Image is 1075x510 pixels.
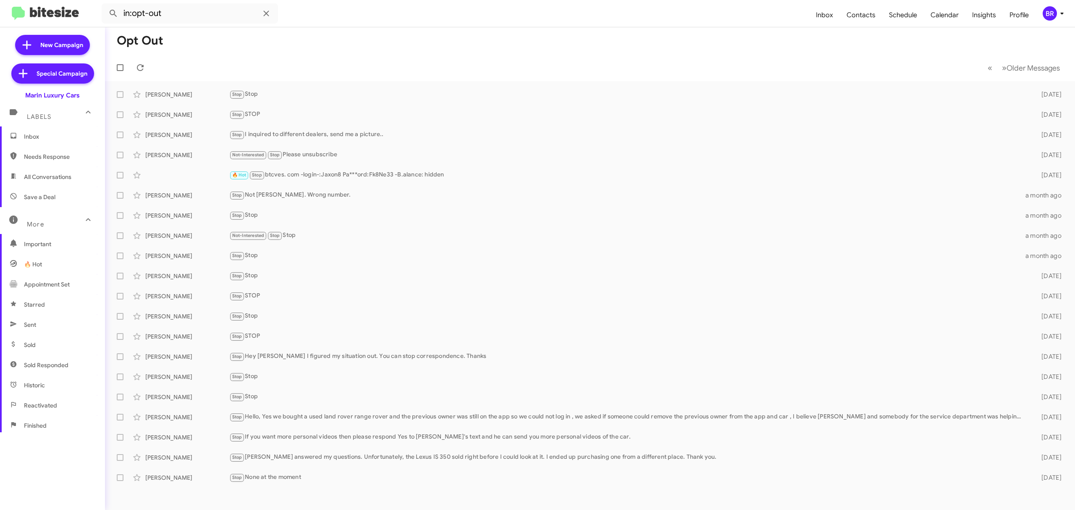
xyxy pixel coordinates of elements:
[1025,352,1068,361] div: [DATE]
[229,251,1025,260] div: Stop
[229,392,1025,402] div: Stop
[145,393,229,401] div: [PERSON_NAME]
[229,130,1025,139] div: I inquired to different dealers, send me a picture..
[229,352,1025,361] div: Hey [PERSON_NAME] I figured my situation out. You can stop correspondence. Thanks
[270,233,280,238] span: Stop
[37,69,87,78] span: Special Campaign
[232,334,242,339] span: Stop
[252,172,262,178] span: Stop
[840,3,882,27] a: Contacts
[229,432,1025,442] div: If you want more personal videos then please respond Yes to [PERSON_NAME]'s text and he can send ...
[102,3,278,24] input: Search
[983,59,997,76] button: Previous
[1025,413,1068,421] div: [DATE]
[232,192,242,198] span: Stop
[11,63,94,84] a: Special Campaign
[1025,231,1068,240] div: a month ago
[27,221,44,228] span: More
[24,300,45,309] span: Starred
[24,341,36,349] span: Sold
[1025,433,1068,442] div: [DATE]
[997,59,1065,76] button: Next
[24,260,42,268] span: 🔥 Hot
[809,3,840,27] a: Inbox
[1025,312,1068,321] div: [DATE]
[145,312,229,321] div: [PERSON_NAME]
[145,352,229,361] div: [PERSON_NAME]
[145,292,229,300] div: [PERSON_NAME]
[229,331,1025,341] div: STOP
[232,132,242,137] span: Stop
[24,193,55,201] span: Save a Deal
[1002,63,1007,73] span: »
[232,233,265,238] span: Not-Interested
[232,152,265,158] span: Not-Interested
[145,413,229,421] div: [PERSON_NAME]
[25,91,80,100] div: Marin Luxury Cars
[965,3,1003,27] a: Insights
[145,272,229,280] div: [PERSON_NAME]
[1025,252,1068,260] div: a month ago
[229,110,1025,119] div: STOP
[983,59,1065,76] nav: Page navigation example
[145,211,229,220] div: [PERSON_NAME]
[24,321,36,329] span: Sent
[232,354,242,359] span: Stop
[229,210,1025,220] div: Stop
[24,381,45,389] span: Historic
[232,475,242,480] span: Stop
[1025,151,1068,159] div: [DATE]
[232,293,242,299] span: Stop
[229,372,1025,381] div: Stop
[229,412,1025,422] div: Hello, Yes we bought a used land rover range rover and the previous owner was still on the app so...
[24,240,95,248] span: Important
[145,90,229,99] div: [PERSON_NAME]
[229,89,1025,99] div: Stop
[882,3,924,27] a: Schedule
[1025,191,1068,200] div: a month ago
[232,253,242,258] span: Stop
[24,173,71,181] span: All Conversations
[1043,6,1057,21] div: BR
[145,373,229,381] div: [PERSON_NAME]
[24,361,68,369] span: Sold Responded
[232,273,242,279] span: Stop
[145,453,229,462] div: [PERSON_NAME]
[229,190,1025,200] div: Not [PERSON_NAME]. Wrong number.
[229,311,1025,321] div: Stop
[145,231,229,240] div: [PERSON_NAME]
[232,213,242,218] span: Stop
[1036,6,1066,21] button: BR
[145,131,229,139] div: [PERSON_NAME]
[1025,272,1068,280] div: [DATE]
[1025,453,1068,462] div: [DATE]
[40,41,83,49] span: New Campaign
[229,170,1025,180] div: btcves. com -login-:Jaxon8 Pa***ord:Fk8Ne33 -B.alance: hidden
[1025,110,1068,119] div: [DATE]
[1007,63,1060,73] span: Older Messages
[229,231,1025,240] div: Stop
[229,271,1025,281] div: Stop
[145,332,229,341] div: [PERSON_NAME]
[24,152,95,161] span: Needs Response
[145,191,229,200] div: [PERSON_NAME]
[232,313,242,319] span: Stop
[27,113,51,121] span: Labels
[232,414,242,420] span: Stop
[232,374,242,379] span: Stop
[145,151,229,159] div: [PERSON_NAME]
[117,34,163,47] h1: Opt Out
[229,291,1025,301] div: STOP
[229,452,1025,462] div: [PERSON_NAME] answered my questions. Unfortunately, the Lexus IS 350 sold right before I could lo...
[1025,292,1068,300] div: [DATE]
[232,92,242,97] span: Stop
[1025,171,1068,179] div: [DATE]
[24,132,95,141] span: Inbox
[232,434,242,440] span: Stop
[1025,131,1068,139] div: [DATE]
[145,433,229,442] div: [PERSON_NAME]
[1003,3,1036,27] a: Profile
